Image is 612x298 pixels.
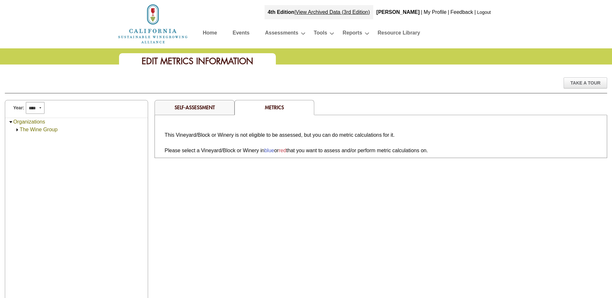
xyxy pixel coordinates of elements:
[15,127,20,132] img: Expand
[117,21,188,26] a: Home
[175,104,215,111] a: Self-Assessment
[142,55,253,67] span: Edit Metrics Information
[13,119,45,124] a: Organizations
[8,120,13,124] img: Collapse Organizations
[424,9,446,15] a: My Profile
[233,28,249,40] a: Events
[343,28,362,40] a: Reports
[420,5,423,19] div: |
[564,77,607,88] div: Take A Tour
[265,104,284,111] span: Metrics
[450,9,473,15] a: Feedback
[265,5,373,19] div: |
[203,28,217,40] a: Home
[20,127,57,132] a: The Wine Group
[165,131,604,154] div: This Vineyard/Block or Winery is not eligible to be assessed, but you can do metric calculations ...
[279,148,286,153] span: red
[296,9,370,15] a: View Archived Data (3rd Edition)
[447,5,450,19] div: |
[314,28,327,40] a: Tools
[13,104,24,111] span: Year:
[378,28,420,40] a: Resource Library
[264,148,274,153] span: blue
[117,3,188,45] img: logo_cswa2x.png
[268,9,295,15] strong: 4th Edition
[474,5,477,19] div: |
[376,9,420,15] b: [PERSON_NAME]
[477,10,491,15] a: Logout
[265,28,298,40] a: Assessments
